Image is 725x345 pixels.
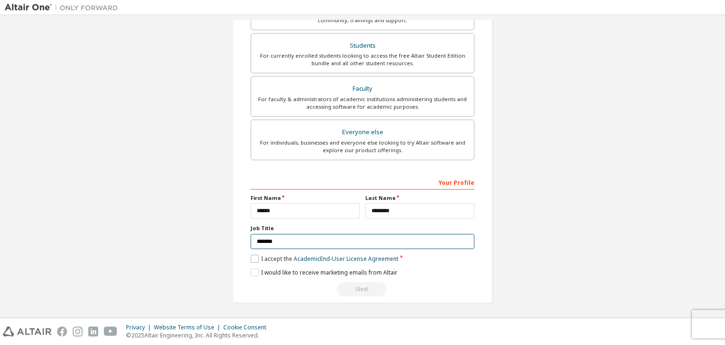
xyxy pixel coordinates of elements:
[154,324,223,331] div: Website Terms of Use
[104,327,118,336] img: youtube.svg
[257,95,468,111] div: For faculty & administrators of academic institutions administering students and accessing softwa...
[88,327,98,336] img: linkedin.svg
[365,194,474,202] label: Last Name
[251,268,397,276] label: I would like to receive marketing emails from Altair
[251,224,474,232] label: Job Title
[257,52,468,67] div: For currently enrolled students looking to access the free Altair Student Edition bundle and all ...
[73,327,83,336] img: instagram.svg
[251,194,360,202] label: First Name
[294,255,398,263] a: Academic End-User License Agreement
[257,82,468,95] div: Faculty
[223,324,272,331] div: Cookie Consent
[251,255,398,263] label: I accept the
[5,3,123,12] img: Altair One
[126,331,272,339] p: © 2025 Altair Engineering, Inc. All Rights Reserved.
[126,324,154,331] div: Privacy
[57,327,67,336] img: facebook.svg
[251,282,474,296] div: You need to provide your academic email
[251,174,474,190] div: Your Profile
[257,39,468,52] div: Students
[257,139,468,154] div: For individuals, businesses and everyone else looking to try Altair software and explore our prod...
[257,126,468,139] div: Everyone else
[3,327,51,336] img: altair_logo.svg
